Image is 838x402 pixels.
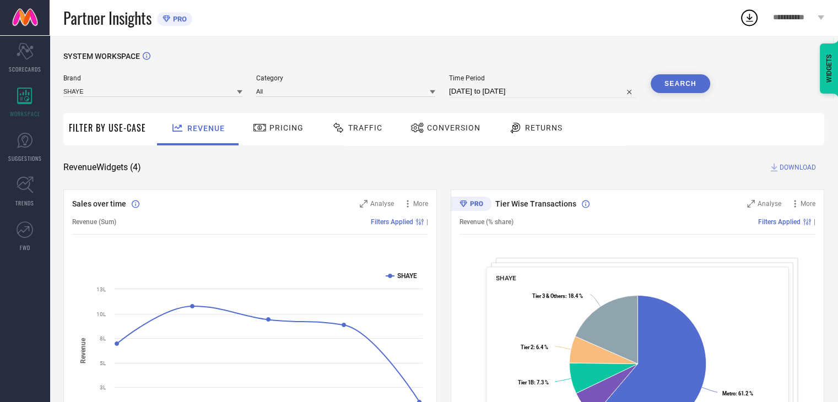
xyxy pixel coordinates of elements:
[521,344,548,350] text: : 6.4 %
[96,311,106,317] text: 10L
[427,123,480,132] span: Conversion
[722,390,736,396] tspan: Metro
[20,243,30,252] span: FWD
[758,200,781,208] span: Analyse
[449,85,637,98] input: Select time period
[8,154,42,162] span: SUGGESTIONS
[269,123,304,132] span: Pricing
[739,8,759,28] div: Open download list
[426,218,428,226] span: |
[496,274,516,282] span: SHAYE
[79,337,87,363] tspan: Revenue
[9,65,41,73] span: SCORECARDS
[517,379,548,385] text: : 7.3 %
[449,74,637,82] span: Time Period
[525,123,563,132] span: Returns
[780,162,816,173] span: DOWNLOAD
[814,218,815,226] span: |
[495,199,576,208] span: Tier Wise Transactions
[63,7,152,29] span: Partner Insights
[100,360,106,366] text: 5L
[517,379,533,385] tspan: Tier 1B
[256,74,435,82] span: Category
[758,218,801,226] span: Filters Applied
[521,344,533,350] tspan: Tier 2
[170,15,187,23] span: PRO
[397,272,417,280] text: SHAYE
[747,200,755,208] svg: Zoom
[459,218,513,226] span: Revenue (% share)
[69,121,146,134] span: Filter By Use-Case
[63,162,141,173] span: Revenue Widgets ( 4 )
[451,197,491,213] div: Premium
[532,293,565,299] tspan: Tier 3 & Others
[72,199,126,208] span: Sales over time
[532,293,583,299] text: : 18.4 %
[72,218,116,226] span: Revenue (Sum)
[371,218,413,226] span: Filters Applied
[96,286,106,292] text: 13L
[10,110,40,118] span: WORKSPACE
[100,384,106,390] text: 3L
[63,52,140,61] span: SYSTEM WORKSPACE
[100,335,106,341] text: 8L
[413,200,428,208] span: More
[722,390,753,396] text: : 61.2 %
[15,199,34,207] span: TRENDS
[651,74,710,93] button: Search
[348,123,382,132] span: Traffic
[360,200,367,208] svg: Zoom
[63,74,242,82] span: Brand
[370,200,394,208] span: Analyse
[801,200,815,208] span: More
[187,124,225,133] span: Revenue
